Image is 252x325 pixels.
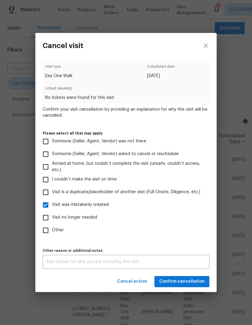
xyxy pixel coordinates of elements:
span: [DATE] [147,73,175,79]
span: Visit type [45,63,73,73]
h3: Cancel visit [43,41,83,50]
span: No tickets were found for this visit [45,95,207,101]
span: Confirm cancellation [159,278,205,285]
span: Visit was mistakenly created [52,202,109,208]
span: Linked issues(s) [45,85,207,95]
span: Cancel action [117,278,147,285]
span: Scheduled date [147,63,175,73]
span: I couldn’t make the visit on time [52,176,117,183]
span: Visit no longer needed [52,214,97,221]
button: Cancel action [115,276,150,287]
span: Day One Walk [45,73,73,79]
button: Confirm cancellation [154,276,209,287]
span: Other [52,227,64,233]
span: Someone (Seller, Agent, Vendor) asked to cancel or reschedule [52,151,179,157]
span: Arrived at home, but couldn’t complete the visit (unsafe, couldn’t access, etc.) [52,161,205,173]
span: Someone (Seller, Agent, Vendor) was not there [52,138,146,145]
span: Confirm your visit cancellation by providing an explanation for why this visit will be cancelled. [43,106,209,119]
span: Visit is a duplicate/placeholder of another visit (Full Onsite, Diligence, etc.) [52,189,200,195]
button: close [195,33,217,58]
label: Please select all that may apply [43,132,209,135]
label: Other reason or additional notes [43,249,209,252]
